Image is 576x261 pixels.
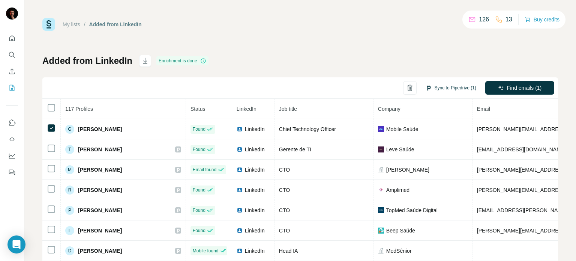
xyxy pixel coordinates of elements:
span: LinkedIn [245,207,265,214]
a: My lists [63,21,80,27]
img: Surfe Logo [42,18,55,31]
span: [PERSON_NAME] [78,247,122,255]
span: Head IA [279,248,298,254]
span: Company [378,106,400,112]
img: LinkedIn logo [237,167,243,173]
span: [PERSON_NAME] [78,207,122,214]
span: [PERSON_NAME] [386,166,429,173]
img: LinkedIn logo [237,228,243,234]
span: Found [193,187,205,193]
span: LinkedIn [245,166,265,173]
button: Find emails (1) [485,81,554,95]
span: 117 Profiles [65,106,93,112]
img: LinkedIn logo [237,126,243,132]
img: company-logo [378,228,384,234]
span: [PERSON_NAME] [78,227,122,234]
span: LinkedIn [245,227,265,234]
p: 13 [505,15,512,24]
span: Mobile found [193,247,219,254]
span: LinkedIn [245,186,265,194]
h1: Added from LinkedIn [42,55,132,67]
span: Found [193,227,205,234]
span: Beep Saúde [386,227,415,234]
img: LinkedIn logo [237,207,243,213]
span: Leve Saúde [386,146,414,153]
img: Avatar [6,8,18,20]
div: D [65,246,74,255]
button: Dashboard [6,149,18,163]
div: Added from LinkedIn [89,21,142,28]
span: [PERSON_NAME] [78,166,122,173]
img: company-logo [378,187,384,193]
span: Status [190,106,205,112]
p: 126 [479,15,489,24]
img: company-logo [378,146,384,152]
button: Feedback [6,166,18,179]
span: LinkedIn [245,247,265,255]
span: TopMed Saúde Digital [386,207,438,214]
span: Email [477,106,490,112]
span: [PERSON_NAME] [78,146,122,153]
span: Job title [279,106,297,112]
div: G [65,125,74,134]
span: Find emails (1) [507,84,542,92]
span: [PERSON_NAME] [78,186,122,194]
button: Sync to Pipedrive (1) [420,82,481,94]
span: LinkedIn [245,146,265,153]
button: Use Surfe on LinkedIn [6,116,18,130]
span: LinkedIn [245,125,265,133]
button: Buy credits [525,14,559,25]
div: R [65,186,74,195]
img: LinkedIn logo [237,146,243,152]
button: Quick start [6,32,18,45]
span: Amplimed [386,186,409,194]
span: LinkedIn [237,106,256,112]
span: Email found [193,166,216,173]
span: Found [193,126,205,133]
img: company-logo [378,207,384,213]
li: / [84,21,85,28]
div: M [65,165,74,174]
div: P [65,206,74,215]
div: Open Intercom Messenger [7,235,25,253]
span: MedSênior [386,247,412,255]
div: L [65,226,74,235]
span: Found [193,146,205,153]
span: [EMAIL_ADDRESS][DOMAIN_NAME] [477,146,566,152]
div: Enrichment is done [156,56,208,65]
span: Gerente de TI [279,146,311,152]
button: My lists [6,81,18,95]
button: Use Surfe API [6,133,18,146]
button: Search [6,48,18,62]
img: company-logo [378,126,384,132]
span: Chief Technology Officer [279,126,336,132]
span: Mobile Saúde [386,125,418,133]
div: T [65,145,74,154]
span: CTO [279,207,290,213]
span: CTO [279,187,290,193]
img: LinkedIn logo [237,248,243,254]
img: LinkedIn logo [237,187,243,193]
button: Enrich CSV [6,65,18,78]
span: CTO [279,167,290,173]
span: CTO [279,228,290,234]
span: [PERSON_NAME] [78,125,122,133]
span: Found [193,207,205,214]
